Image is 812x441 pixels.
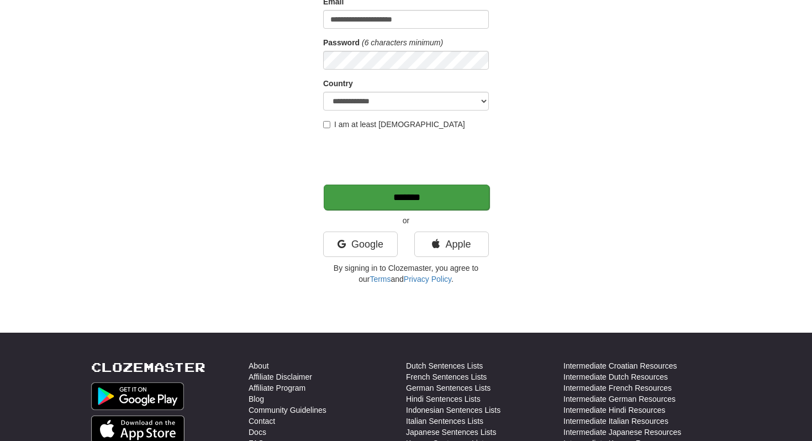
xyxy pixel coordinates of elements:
label: Password [323,37,360,48]
a: Intermediate Japanese Resources [563,427,681,438]
a: Docs [249,427,266,438]
label: Country [323,78,353,89]
a: Affiliate Program [249,382,305,393]
a: Italian Sentences Lists [406,416,483,427]
a: Privacy Policy [404,275,451,283]
img: Get it on Google Play [91,382,184,410]
iframe: reCAPTCHA [323,135,491,179]
a: Affiliate Disclaimer [249,371,312,382]
a: Intermediate German Resources [563,393,676,405]
a: Clozemaster [91,360,205,374]
a: German Sentences Lists [406,382,491,393]
a: Intermediate Croatian Resources [563,360,677,371]
a: About [249,360,269,371]
a: Intermediate Hindi Resources [563,405,665,416]
input: I am at least [DEMOGRAPHIC_DATA] [323,121,330,128]
a: Hindi Sentences Lists [406,393,481,405]
a: French Sentences Lists [406,371,487,382]
p: or [323,215,489,226]
a: Intermediate Dutch Resources [563,371,668,382]
a: Indonesian Sentences Lists [406,405,500,416]
a: Intermediate French Resources [563,382,672,393]
em: (6 characters minimum) [362,38,443,47]
a: Google [323,232,398,257]
a: Blog [249,393,264,405]
a: Terms [370,275,391,283]
a: Community Guidelines [249,405,326,416]
label: I am at least [DEMOGRAPHIC_DATA] [323,119,465,130]
p: By signing in to Clozemaster, you agree to our and . [323,262,489,285]
a: Apple [414,232,489,257]
a: Intermediate Italian Resources [563,416,668,427]
a: Japanese Sentences Lists [406,427,496,438]
a: Dutch Sentences Lists [406,360,483,371]
a: Contact [249,416,275,427]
